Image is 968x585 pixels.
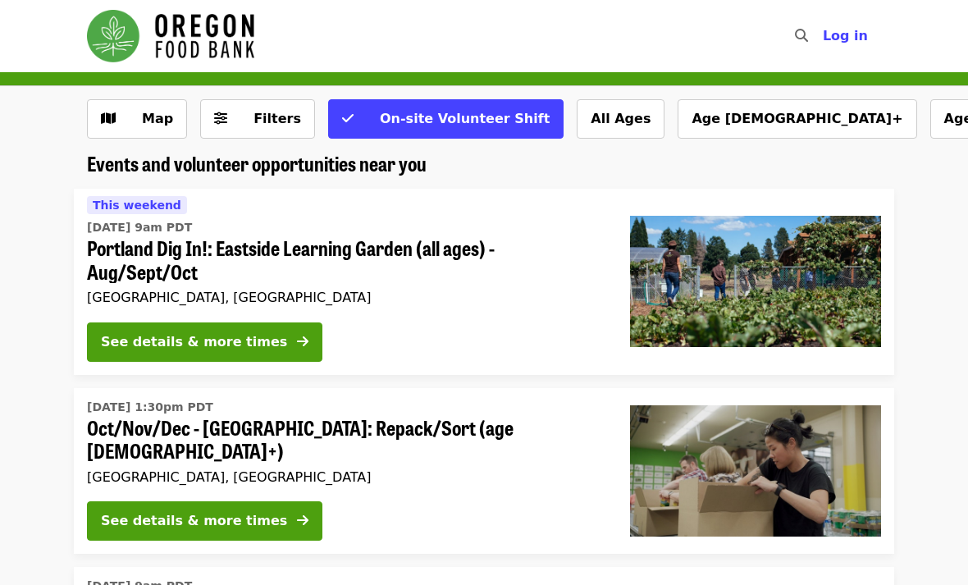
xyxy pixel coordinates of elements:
i: check icon [342,111,354,126]
div: See details & more times [101,511,287,531]
a: See details for "Oct/Nov/Dec - Portland: Repack/Sort (age 8+)" [74,388,894,555]
button: See details & more times [87,322,322,362]
div: [GEOGRAPHIC_DATA], [GEOGRAPHIC_DATA] [87,290,604,305]
span: Filters [253,111,301,126]
span: Events and volunteer opportunities near you [87,149,427,177]
span: This weekend [93,199,181,212]
button: See details & more times [87,501,322,541]
button: All Ages [577,99,664,139]
i: search icon [795,28,808,43]
time: [DATE] 9am PDT [87,219,192,236]
button: On-site Volunteer Shift [328,99,564,139]
span: On-site Volunteer Shift [380,111,550,126]
button: Log in [810,20,881,53]
img: Oregon Food Bank - Home [87,10,254,62]
span: Portland Dig In!: Eastside Learning Garden (all ages) - Aug/Sept/Oct [87,236,604,284]
time: [DATE] 1:30pm PDT [87,399,213,416]
button: Filters (0 selected) [200,99,315,139]
a: See details for "Portland Dig In!: Eastside Learning Garden (all ages) - Aug/Sept/Oct" [74,189,894,375]
img: Portland Dig In!: Eastside Learning Garden (all ages) - Aug/Sept/Oct organized by Oregon Food Bank [630,216,881,347]
span: Oct/Nov/Dec - [GEOGRAPHIC_DATA]: Repack/Sort (age [DEMOGRAPHIC_DATA]+) [87,416,604,464]
span: Map [142,111,173,126]
button: Show map view [87,99,187,139]
i: sliders-h icon [214,111,227,126]
i: arrow-right icon [297,334,308,350]
input: Search [818,16,831,56]
i: arrow-right icon [297,513,308,528]
div: [GEOGRAPHIC_DATA], [GEOGRAPHIC_DATA] [87,469,604,485]
i: map icon [101,111,116,126]
span: Log in [823,28,868,43]
div: See details & more times [101,332,287,352]
img: Oct/Nov/Dec - Portland: Repack/Sort (age 8+) organized by Oregon Food Bank [630,405,881,537]
button: Age [DEMOGRAPHIC_DATA]+ [678,99,916,139]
